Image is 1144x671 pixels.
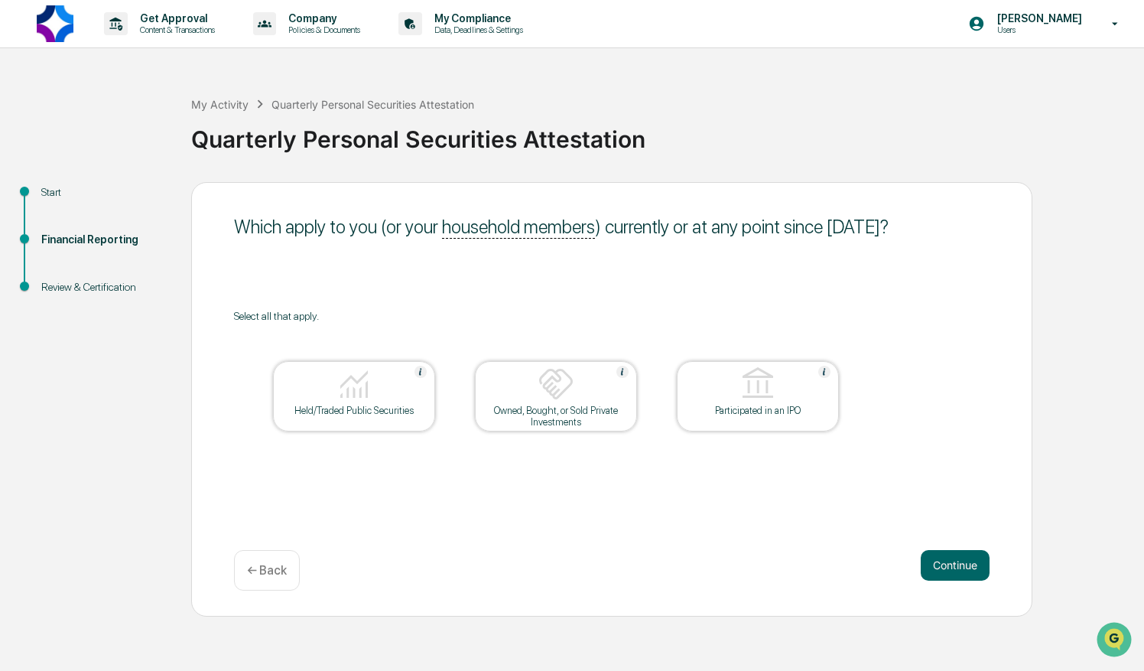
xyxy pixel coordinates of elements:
[15,31,278,56] p: How can we help?
[689,405,827,416] div: Participated in an IPO
[442,216,595,239] u: household members
[41,279,167,295] div: Review & Certification
[739,366,776,402] img: Participated in an IPO
[260,121,278,139] button: Start new chat
[414,366,427,378] img: Help
[818,366,830,378] img: Help
[985,12,1090,24] p: [PERSON_NAME]
[234,216,990,238] div: Which apply to you (or your ) currently or at any point since [DATE] ?
[37,5,73,42] img: logo
[126,192,190,207] span: Attestations
[271,98,474,111] div: Quarterly Personal Securities Attestation
[921,550,990,581] button: Continue
[234,310,990,322] div: Select all that apply.
[191,113,1136,153] div: Quarterly Personal Securities Attestation
[41,232,167,248] div: Financial Reporting
[538,366,574,402] img: Owned, Bought, or Sold Private Investments
[15,223,28,235] div: 🔎
[128,24,223,35] p: Content & Transactions
[9,186,105,213] a: 🖐️Preclearance
[276,12,368,24] p: Company
[191,98,249,111] div: My Activity
[108,258,185,270] a: Powered byPylon
[105,186,196,213] a: 🗄️Attestations
[336,366,372,402] img: Held/Traded Public Securities
[31,221,96,236] span: Data Lookup
[1095,621,1136,662] iframe: Open customer support
[276,24,368,35] p: Policies & Documents
[15,194,28,206] div: 🖐️
[985,24,1090,35] p: Users
[422,24,531,35] p: Data, Deadlines & Settings
[111,194,123,206] div: 🗄️
[9,215,102,243] a: 🔎Data Lookup
[285,405,423,416] div: Held/Traded Public Securities
[152,259,185,270] span: Pylon
[52,132,193,144] div: We're available if you need us!
[31,192,99,207] span: Preclearance
[15,116,43,144] img: 1746055101610-c473b297-6a78-478c-a979-82029cc54cd1
[422,12,531,24] p: My Compliance
[616,366,629,378] img: Help
[52,116,251,132] div: Start new chat
[41,184,167,200] div: Start
[128,12,223,24] p: Get Approval
[487,405,625,428] div: Owned, Bought, or Sold Private Investments
[247,563,287,578] p: ← Back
